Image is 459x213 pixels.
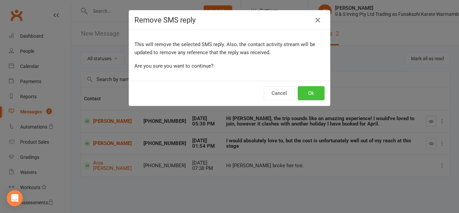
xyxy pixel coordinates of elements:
[134,63,213,69] span: Are you sure you want to continue?
[298,86,325,100] button: Ok
[264,86,295,100] button: Cancel
[134,41,315,56] span: This will remove the selected SMS reply. Also, the contact activity stream will be updated to rem...
[7,190,23,206] div: Open Intercom Messenger
[134,16,325,24] h4: Remove SMS reply
[312,15,323,26] button: Close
